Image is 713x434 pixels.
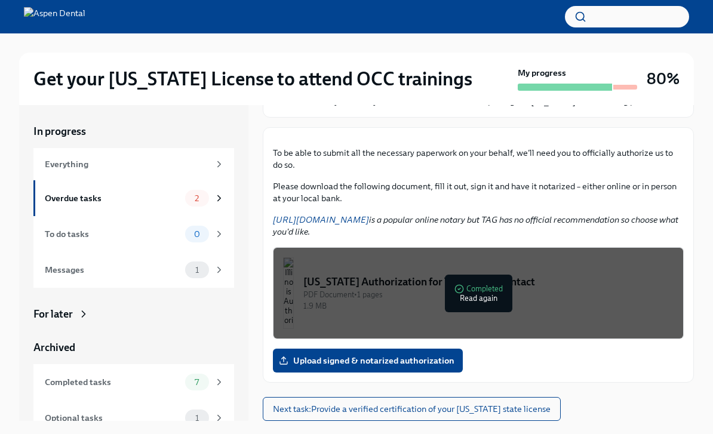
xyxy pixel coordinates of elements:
strong: My progress [518,67,566,79]
button: Next task:Provide a verified certification of your [US_STATE] state license [263,397,561,421]
div: 1.9 MB [303,300,674,312]
span: 2 [188,194,206,203]
div: Everything [45,158,209,171]
img: Aspen Dental [24,7,85,26]
div: Overdue tasks [45,192,180,205]
a: Overdue tasks2 [33,180,234,216]
a: To do tasks0 [33,216,234,252]
span: 1 [188,266,206,275]
div: [US_STATE] Authorization for Third Party Contact [303,275,674,289]
a: In progress [33,124,234,138]
span: 0 [187,230,207,239]
div: For later [33,307,73,321]
h3: 80% [647,68,680,90]
p: Please download the following document, fill it out, sign it and have it notarized – either onlin... [273,180,684,204]
a: Archived [33,340,234,355]
button: [US_STATE] Authorization for Third Party ContactPDF Document•1 pages1.9 MBCompletedRead again [273,247,684,339]
a: Messages1 [33,252,234,288]
span: Upload signed & notarized authorization [281,355,454,367]
label: Upload signed & notarized authorization [273,349,463,373]
p: To be able to submit all the necessary paperwork on your behalf, we'll need you to officially aut... [273,147,684,171]
a: Everything [33,148,234,180]
div: Messages [45,263,180,276]
a: [URL][DOMAIN_NAME] [273,214,369,225]
div: To do tasks [45,227,180,241]
div: Optional tasks [45,411,180,424]
div: PDF Document • 1 pages [303,289,674,300]
a: Completed tasks7 [33,364,234,400]
span: Next task : Provide a verified certification of your [US_STATE] state license [273,403,551,415]
em: is a popular online notary but TAG has no official recommendation so choose what you'd like. [273,214,678,237]
h2: Get your [US_STATE] License to attend OCC trainings [33,67,472,91]
span: 1 [188,414,206,423]
div: Completed tasks [45,375,180,389]
span: 7 [188,378,206,387]
img: Illinois Authorization for Third Party Contact [283,257,294,329]
a: For later [33,307,234,321]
